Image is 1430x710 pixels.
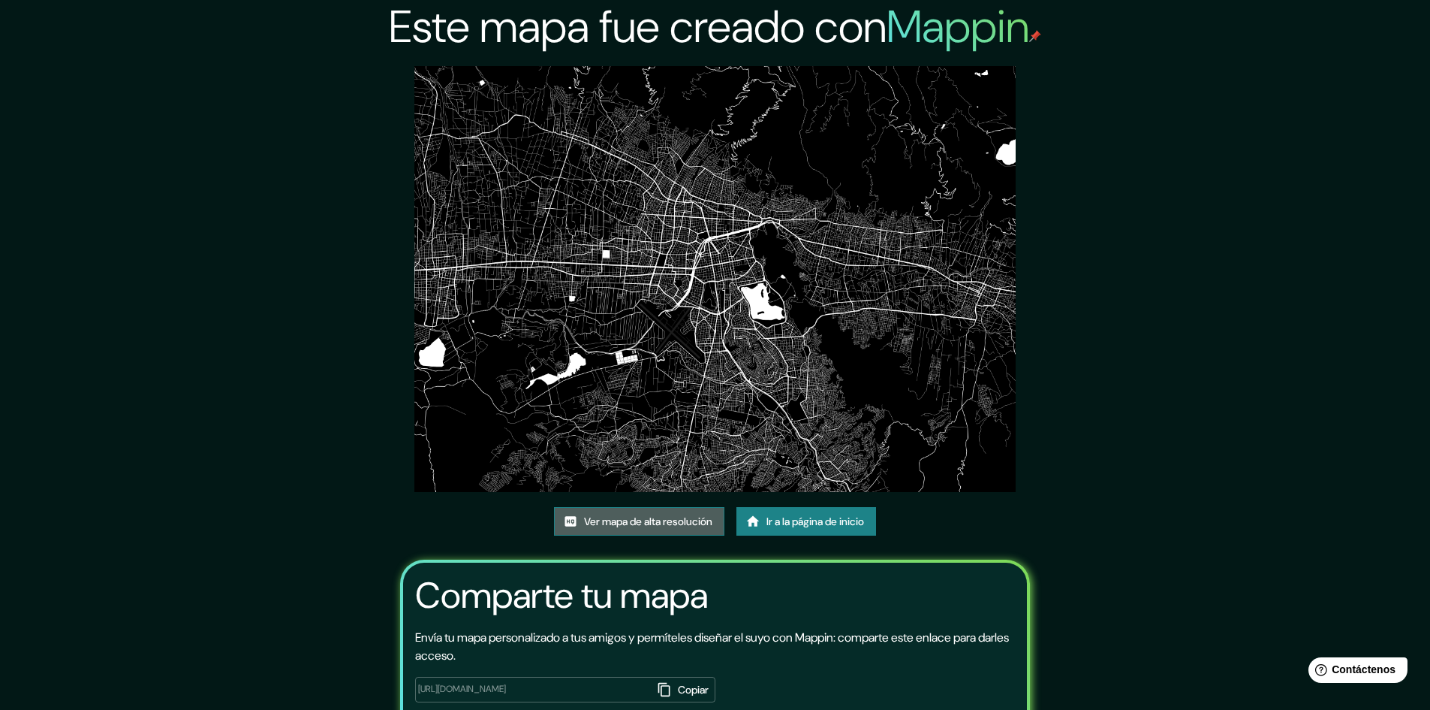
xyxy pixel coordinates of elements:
img: created-map [414,66,1016,492]
iframe: Lanzador de widgets de ayuda [1296,651,1413,693]
font: Ir a la página de inicio [766,515,864,528]
font: Copiar [678,683,709,696]
font: Comparte tu mapa [415,572,708,619]
a: Ir a la página de inicio [736,507,876,536]
font: Envía tu mapa personalizado a tus amigos y permíteles diseñar el suyo con Mappin: comparte este e... [415,630,1009,663]
font: Ver mapa de alta resolución [584,515,712,528]
img: pin de mapeo [1029,30,1041,42]
button: Copiar [653,677,715,702]
a: Ver mapa de alta resolución [554,507,724,536]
